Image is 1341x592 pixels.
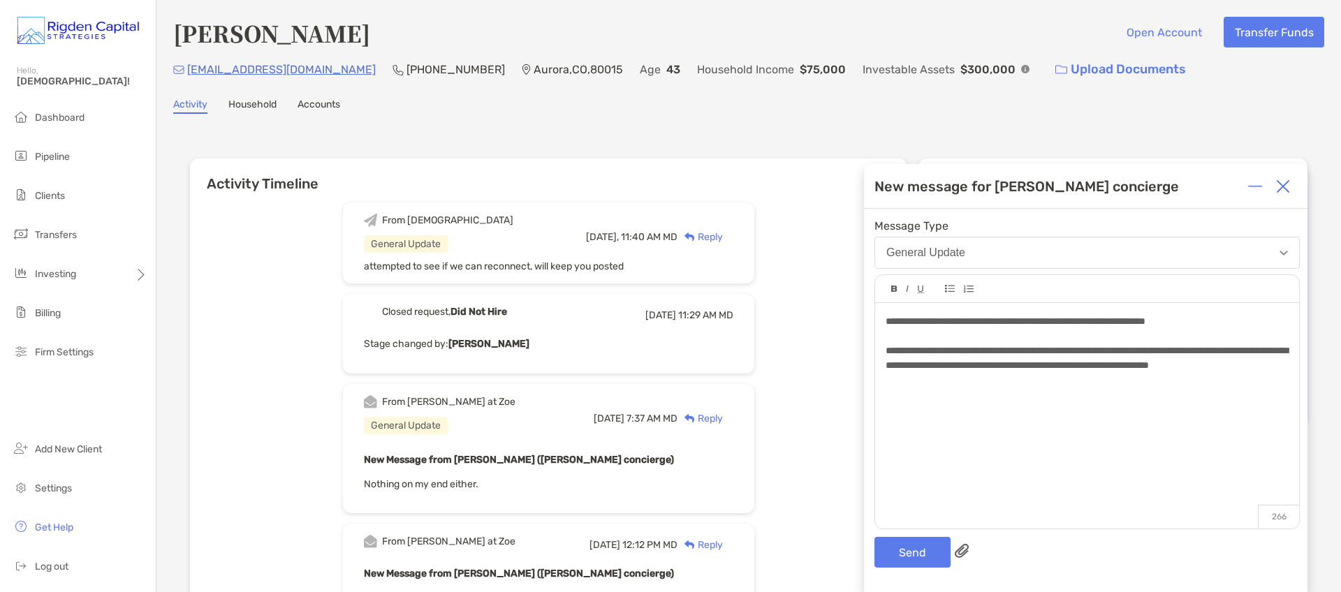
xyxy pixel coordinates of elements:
[173,98,207,114] a: Activity
[35,482,72,494] span: Settings
[13,225,29,242] img: transfers icon
[13,518,29,535] img: get-help icon
[35,112,85,124] span: Dashboard
[666,61,680,78] p: 43
[13,557,29,574] img: logout icon
[187,61,376,78] p: [EMAIL_ADDRESS][DOMAIN_NAME]
[874,537,951,568] button: Send
[589,539,620,551] span: [DATE]
[863,61,955,78] p: Investable Assets
[963,285,974,293] img: Editor control icon
[13,265,29,281] img: investing icon
[364,478,478,490] span: Nothing on my end either.
[382,214,513,226] div: From [DEMOGRAPHIC_DATA]
[677,230,723,244] div: Reply
[891,286,897,293] img: Editor control icon
[1276,179,1290,193] img: Close
[450,306,507,318] b: Did Not Hire
[645,309,676,321] span: [DATE]
[594,413,624,424] span: [DATE]
[364,305,377,318] img: Event icon
[906,286,909,293] img: Editor control icon
[35,443,102,455] span: Add New Client
[684,414,695,423] img: Reply icon
[874,178,1179,195] div: New message for [PERSON_NAME] concierge
[17,75,147,87] span: [DEMOGRAPHIC_DATA]!
[874,219,1300,232] span: Message Type
[1280,251,1288,256] img: Open dropdown arrow
[1248,179,1262,193] img: Expand or collapse
[626,413,677,424] span: 7:37 AM MD
[382,396,515,408] div: From [PERSON_NAME] at Zoe
[960,61,1016,78] p: $300,000
[886,246,965,259] div: General Update
[173,66,184,74] img: Email Icon
[684,540,695,549] img: Reply icon
[522,64,531,75] img: Location Icon
[874,237,1300,269] button: General Update
[621,231,677,243] span: 11:40 AM MD
[1224,17,1324,47] button: Transfer Funds
[13,304,29,320] img: billing icon
[35,561,68,572] span: Log out
[382,535,515,547] div: From [PERSON_NAME] at Zoe
[622,539,677,551] span: 12:12 PM MD
[298,98,340,114] a: Accounts
[800,61,846,78] p: $75,000
[406,61,505,78] p: [PHONE_NUMBER]
[364,568,674,579] b: New Message from [PERSON_NAME] ([PERSON_NAME] concierge)
[35,229,77,241] span: Transfers
[17,6,139,56] img: Zoe Logo
[364,535,377,548] img: Event icon
[364,235,448,253] div: General Update
[13,343,29,360] img: firm-settings icon
[1021,65,1029,73] img: Info Icon
[13,479,29,496] img: settings icon
[1258,505,1299,528] p: 266
[35,307,61,319] span: Billing
[448,338,529,350] b: [PERSON_NAME]
[945,285,955,293] img: Editor control icon
[364,395,377,408] img: Event icon
[393,64,404,75] img: Phone Icon
[586,231,619,243] span: [DATE],
[1115,17,1212,47] button: Open Account
[190,158,907,192] h6: Activity Timeline
[678,309,733,321] span: 11:29 AM MD
[684,232,695,242] img: Reply icon
[640,61,661,78] p: Age
[534,61,623,78] p: Aurora , CO , 80015
[677,538,723,552] div: Reply
[955,544,969,558] img: paperclip attachments
[35,151,70,163] span: Pipeline
[13,440,29,457] img: add_new_client icon
[917,286,924,293] img: Editor control icon
[13,147,29,164] img: pipeline icon
[1055,65,1067,75] img: button icon
[35,190,65,202] span: Clients
[364,335,733,353] p: Stage changed by:
[364,214,377,227] img: Event icon
[13,108,29,125] img: dashboard icon
[677,411,723,426] div: Reply
[364,260,624,272] span: attempted to see if we can reconnect, will keep you posted
[697,61,794,78] p: Household Income
[1046,54,1195,84] a: Upload Documents
[35,268,76,280] span: Investing
[364,417,448,434] div: General Update
[364,454,674,466] b: New Message from [PERSON_NAME] ([PERSON_NAME] concierge)
[13,186,29,203] img: clients icon
[35,521,73,533] span: Get Help
[35,346,94,358] span: Firm Settings
[382,306,507,318] div: Closed request,
[173,17,370,49] h4: [PERSON_NAME]
[228,98,277,114] a: Household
